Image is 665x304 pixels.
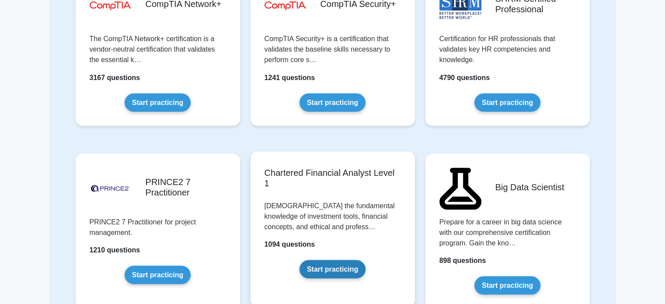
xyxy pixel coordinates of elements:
[474,276,540,294] a: Start practicing
[299,260,366,278] a: Start practicing
[125,266,191,284] a: Start practicing
[474,93,540,112] a: Start practicing
[299,93,366,112] a: Start practicing
[125,93,191,112] a: Start practicing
